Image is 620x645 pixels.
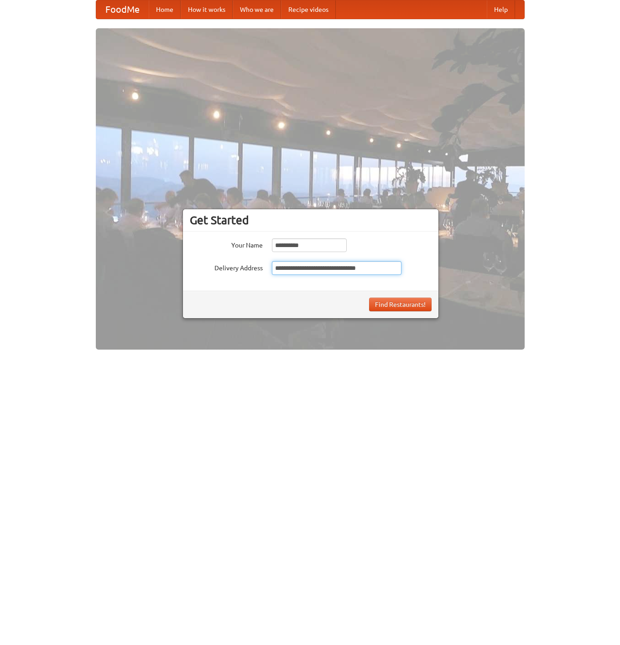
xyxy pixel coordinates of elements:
a: How it works [181,0,233,19]
a: Who we are [233,0,281,19]
label: Delivery Address [190,261,263,273]
h3: Get Started [190,213,432,227]
a: Recipe videos [281,0,336,19]
button: Find Restaurants! [369,298,432,311]
a: Home [149,0,181,19]
label: Your Name [190,238,263,250]
a: FoodMe [96,0,149,19]
a: Help [487,0,515,19]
